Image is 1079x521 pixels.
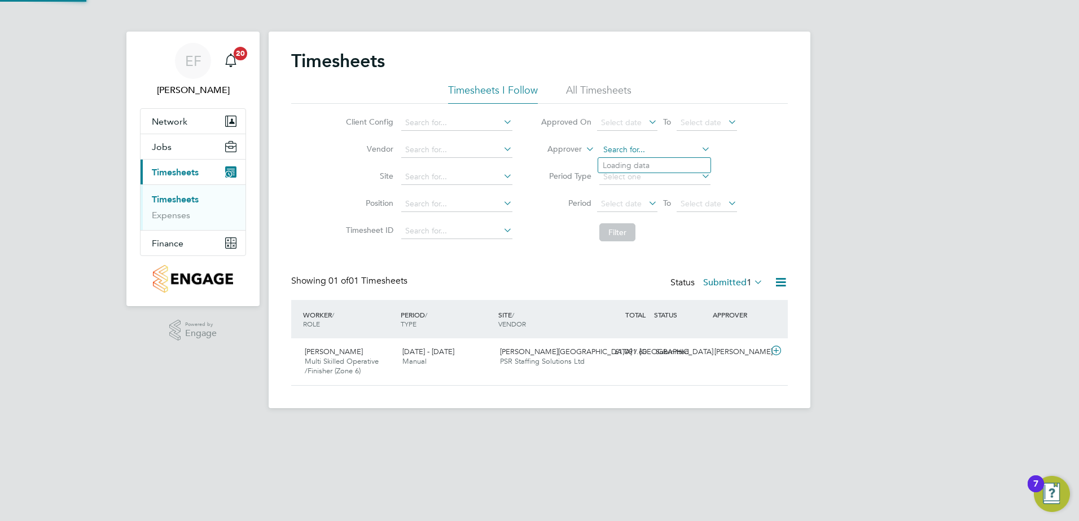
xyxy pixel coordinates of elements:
label: Timesheet ID [343,225,393,235]
a: Expenses [152,210,190,220]
a: Timesheets [152,194,199,205]
span: / [425,310,427,319]
label: Period Type [541,171,591,181]
span: Jobs [152,142,172,152]
input: Search for... [401,196,512,212]
span: Emma Forsyth [140,83,246,97]
span: Timesheets [152,167,199,178]
span: ROLE [303,319,320,328]
a: Go to home page [140,265,246,293]
span: Finance [152,238,183,249]
span: To [660,196,674,210]
span: Engage [185,329,217,338]
div: Timesheets [141,184,245,230]
span: Multi Skilled Operative /Finisher (Zone 6) [305,356,379,376]
input: Search for... [401,142,512,158]
input: Search for... [401,169,512,185]
span: Select date [681,117,721,127]
div: APPROVER [710,304,769,325]
button: Jobs [141,134,245,159]
div: 7 [1033,484,1038,498]
span: 20 [234,47,247,60]
li: All Timesheets [566,83,631,104]
span: 01 of [328,275,349,286]
input: Search for... [401,223,512,239]
span: [PERSON_NAME] [305,347,363,356]
span: EF [185,54,201,68]
span: VENDOR [498,319,526,328]
span: Select date [601,117,642,127]
label: Client Config [343,117,393,127]
button: Timesheets [141,160,245,184]
span: / [512,310,514,319]
div: STATUS [651,304,710,325]
button: Open Resource Center, 7 new notifications [1034,476,1070,512]
div: Showing [291,275,410,287]
span: PSR Staffing Solutions Ltd [500,356,585,366]
span: Network [152,116,187,127]
div: [PERSON_NAME] [710,343,769,361]
label: Period [541,198,591,208]
label: Vendor [343,144,393,154]
span: [DATE] - [DATE] [402,347,454,356]
span: 01 Timesheets [328,275,407,286]
a: 20 [220,43,242,79]
span: [PERSON_NAME][GEOGRAPHIC_DATA] / [GEOGRAPHIC_DATA] [500,347,713,356]
label: Position [343,198,393,208]
input: Search for... [401,115,512,131]
label: Site [343,171,393,181]
span: Select date [601,198,642,209]
span: TYPE [401,319,416,328]
div: SITE [495,304,593,334]
input: Select one [599,169,710,185]
img: countryside-properties-logo-retina.png [153,265,233,293]
a: EF[PERSON_NAME] [140,43,246,97]
div: £1,091.60 [593,343,651,361]
label: Approved On [541,117,591,127]
span: Select date [681,198,721,209]
h2: Timesheets [291,50,385,72]
div: PERIOD [398,304,495,334]
li: Loading data [598,158,710,173]
button: Filter [599,223,635,241]
span: To [660,114,674,129]
a: Powered byEngage [169,320,217,341]
button: Network [141,109,245,134]
nav: Main navigation [126,32,260,306]
label: Submitted [703,277,763,288]
button: Finance [141,231,245,255]
span: Manual [402,356,427,366]
span: Powered by [185,320,217,329]
div: Submitted [651,343,710,361]
div: WORKER [300,304,398,334]
span: TOTAL [625,310,646,319]
input: Search for... [599,142,710,158]
span: / [332,310,334,319]
label: Approver [531,144,582,155]
span: 1 [747,277,752,288]
li: Timesheets I Follow [448,83,538,104]
div: Status [670,275,765,291]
